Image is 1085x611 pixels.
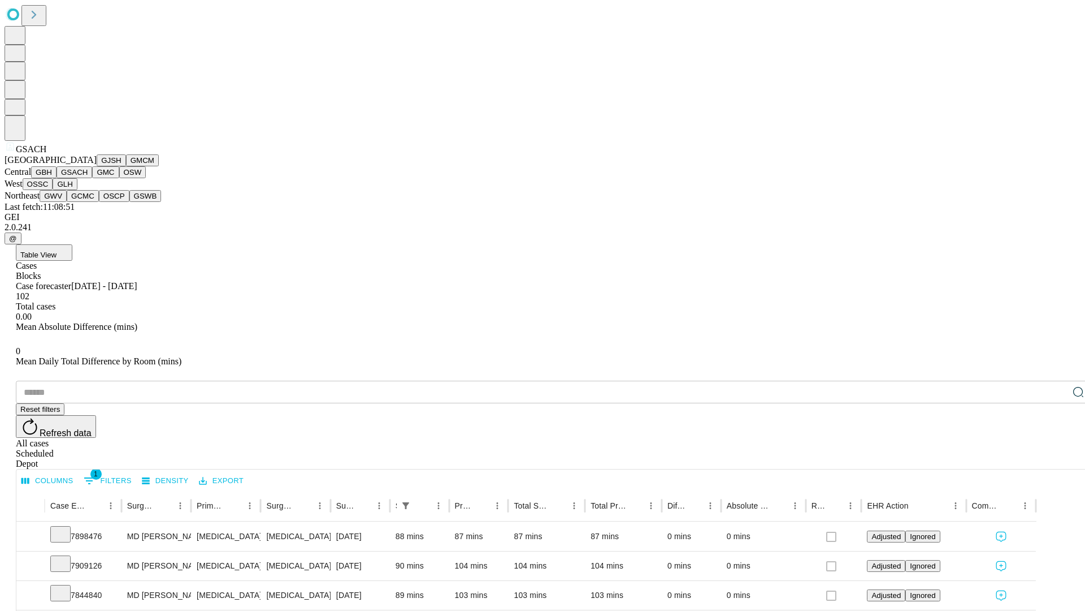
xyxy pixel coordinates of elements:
button: Sort [296,498,312,514]
span: Ignored [910,591,935,600]
div: 0 mins [727,522,800,551]
div: Absolute Difference [727,501,770,510]
div: MD [PERSON_NAME] [127,581,185,610]
div: Surgery Date [336,501,354,510]
button: GJSH [97,154,126,166]
span: Adjusted [871,562,901,570]
button: GSACH [57,166,92,178]
button: Expand [22,527,39,547]
div: 104 mins [455,552,503,580]
button: GCMC [67,190,99,202]
div: 2.0.241 [5,222,1080,233]
span: Ignored [910,532,935,541]
button: Show filters [398,498,414,514]
div: 7844840 [50,581,116,610]
div: 0 mins [667,522,715,551]
div: Comments [972,501,1000,510]
button: Sort [415,498,431,514]
button: GBH [31,166,57,178]
span: Last fetch: 11:08:51 [5,202,75,212]
button: Menu [843,498,858,514]
button: Sort [910,498,926,514]
button: Menu [103,498,119,514]
button: Sort [771,498,787,514]
span: Adjusted [871,591,901,600]
button: OSCP [99,190,129,202]
div: 0 mins [667,552,715,580]
div: 88 mins [396,522,444,551]
div: 87 mins [514,522,579,551]
span: 102 [16,291,29,301]
div: Primary Service [197,501,225,510]
div: Surgeon Name [127,501,155,510]
button: Ignored [905,590,940,601]
button: Menu [431,498,446,514]
div: 7898476 [50,522,116,551]
div: [DATE] [336,552,384,580]
button: Sort [474,498,489,514]
div: 90 mins [396,552,444,580]
button: GSWB [129,190,162,202]
div: 104 mins [514,552,579,580]
div: 0 mins [727,581,800,610]
button: Menu [489,498,505,514]
button: Sort [827,498,843,514]
span: 0 [16,346,20,356]
button: Menu [702,498,718,514]
span: Adjusted [871,532,901,541]
div: 87 mins [455,522,503,551]
span: Case forecaster [16,281,71,291]
button: Refresh data [16,415,96,438]
button: Menu [948,498,964,514]
button: Menu [787,498,803,514]
span: Mean Absolute Difference (mins) [16,322,137,332]
div: 0 mins [727,552,800,580]
span: GSACH [16,144,46,154]
div: 89 mins [396,581,444,610]
button: Ignored [905,531,940,543]
span: Northeast [5,191,40,200]
button: Sort [687,498,702,514]
button: Sort [355,498,371,514]
button: OSSC [23,178,53,190]
button: Select columns [19,472,76,490]
div: 7909126 [50,552,116,580]
button: GWV [40,190,67,202]
button: Reset filters [16,403,64,415]
div: 103 mins [455,581,503,610]
button: @ [5,233,21,244]
button: Expand [22,586,39,606]
div: 0 mins [667,581,715,610]
button: Menu [172,498,188,514]
span: Central [5,167,31,177]
div: 104 mins [591,552,656,580]
button: Sort [550,498,566,514]
div: [MEDICAL_DATA] [266,552,324,580]
div: Surgery Name [266,501,294,510]
div: Total Predicted Duration [591,501,626,510]
div: Difference [667,501,685,510]
span: 1 [90,468,102,480]
button: GLH [53,178,77,190]
span: @ [9,234,17,243]
span: Ignored [910,562,935,570]
button: Export [196,472,246,490]
div: MD [PERSON_NAME] [127,552,185,580]
button: Menu [643,498,659,514]
button: GMCM [126,154,159,166]
span: Refresh data [40,428,92,438]
div: Total Scheduled Duration [514,501,549,510]
button: Adjusted [867,560,905,572]
div: [DATE] [336,522,384,551]
span: [DATE] - [DATE] [71,281,137,291]
button: Adjusted [867,590,905,601]
button: Show filters [81,472,134,490]
div: Scheduled In Room Duration [396,501,397,510]
div: MD [PERSON_NAME] [127,522,185,551]
div: [MEDICAL_DATA] [266,581,324,610]
div: 1 active filter [398,498,414,514]
div: [MEDICAL_DATA] [197,552,255,580]
button: Sort [226,498,242,514]
div: 103 mins [514,581,579,610]
button: Sort [1001,498,1017,514]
